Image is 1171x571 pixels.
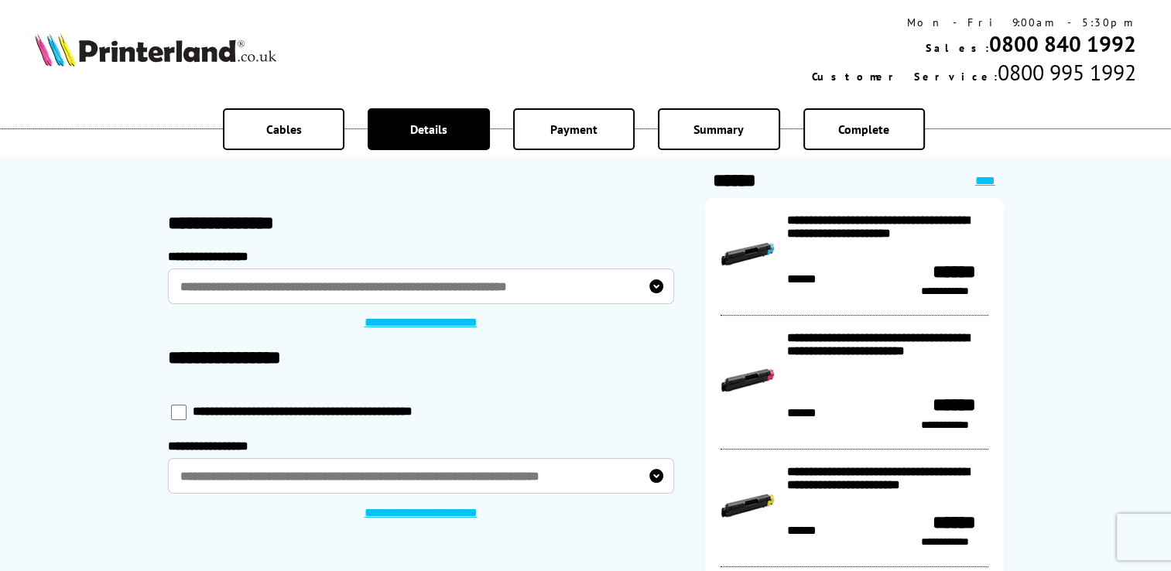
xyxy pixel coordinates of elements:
span: Summary [693,121,744,137]
span: Customer Service: [812,70,998,84]
span: Sales: [926,41,989,55]
span: Cables [266,121,302,137]
img: Printerland Logo [35,32,276,67]
span: Payment [550,121,597,137]
div: Mon - Fri 9:00am - 5:30pm [812,15,1136,29]
span: Details [410,121,447,137]
span: Complete [838,121,889,137]
a: 0800 840 1992 [989,29,1136,58]
span: 0800 995 1992 [998,58,1136,87]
